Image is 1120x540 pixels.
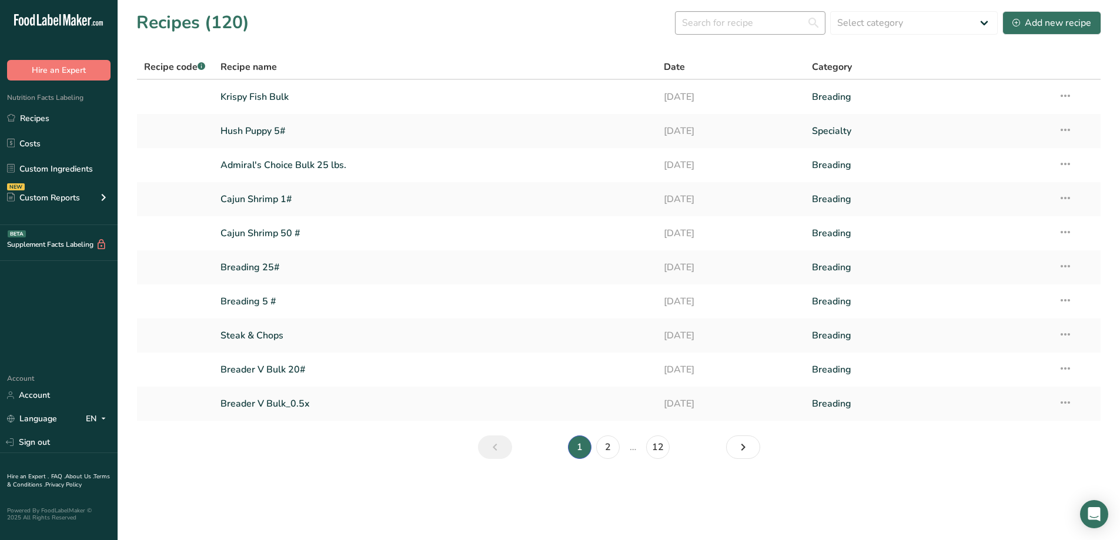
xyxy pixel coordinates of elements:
a: Specialty [812,119,1044,143]
a: Hire an Expert . [7,472,49,481]
a: Privacy Policy [45,481,82,489]
a: [DATE] [664,119,798,143]
a: Breading [812,187,1044,212]
div: Powered By FoodLabelMaker © 2025 All Rights Reserved [7,507,111,521]
button: Add new recipe [1002,11,1101,35]
span: Category [812,60,852,74]
a: Steak & Chops [220,323,650,348]
a: Terms & Conditions . [7,472,110,489]
a: [DATE] [664,187,798,212]
div: Open Intercom Messenger [1080,500,1108,528]
h1: Recipes (120) [136,9,249,36]
span: Recipe code [144,61,205,73]
a: Breader V Bulk 20# [220,357,650,382]
a: [DATE] [664,255,798,280]
a: Page 2. [596,435,620,459]
a: Breading [812,289,1044,314]
a: Breading [812,255,1044,280]
a: Language [7,408,57,429]
a: [DATE] [664,85,798,109]
a: Breader V Bulk_0.5x [220,391,650,416]
a: Krispy Fish Bulk [220,85,650,109]
a: [DATE] [664,323,798,348]
div: BETA [8,230,26,237]
a: Breading [812,221,1044,246]
a: Breading [812,357,1044,382]
a: Breading 5 # [220,289,650,314]
div: NEW [7,183,25,190]
a: [DATE] [664,153,798,177]
a: Breading [812,391,1044,416]
span: Date [664,60,685,74]
div: Custom Reports [7,192,80,204]
a: Cajun Shrimp 50 # [220,221,650,246]
a: Breading [812,323,1044,348]
a: Breading [812,153,1044,177]
div: EN [86,412,111,426]
input: Search for recipe [675,11,825,35]
a: Admiral's Choice Bulk 25 lbs. [220,153,650,177]
a: [DATE] [664,289,798,314]
a: Next page [726,435,760,459]
a: Cajun Shrimp 1# [220,187,650,212]
a: [DATE] [664,391,798,416]
a: Page 12. [646,435,670,459]
a: [DATE] [664,357,798,382]
span: Recipe name [220,60,277,74]
a: FAQ . [51,472,65,481]
button: Hire an Expert [7,60,111,81]
a: Previous page [478,435,512,459]
a: [DATE] [664,221,798,246]
a: About Us . [65,472,93,481]
div: Add new recipe [1012,16,1091,30]
a: Breading [812,85,1044,109]
a: Hush Puppy 5# [220,119,650,143]
a: Breading 25# [220,255,650,280]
